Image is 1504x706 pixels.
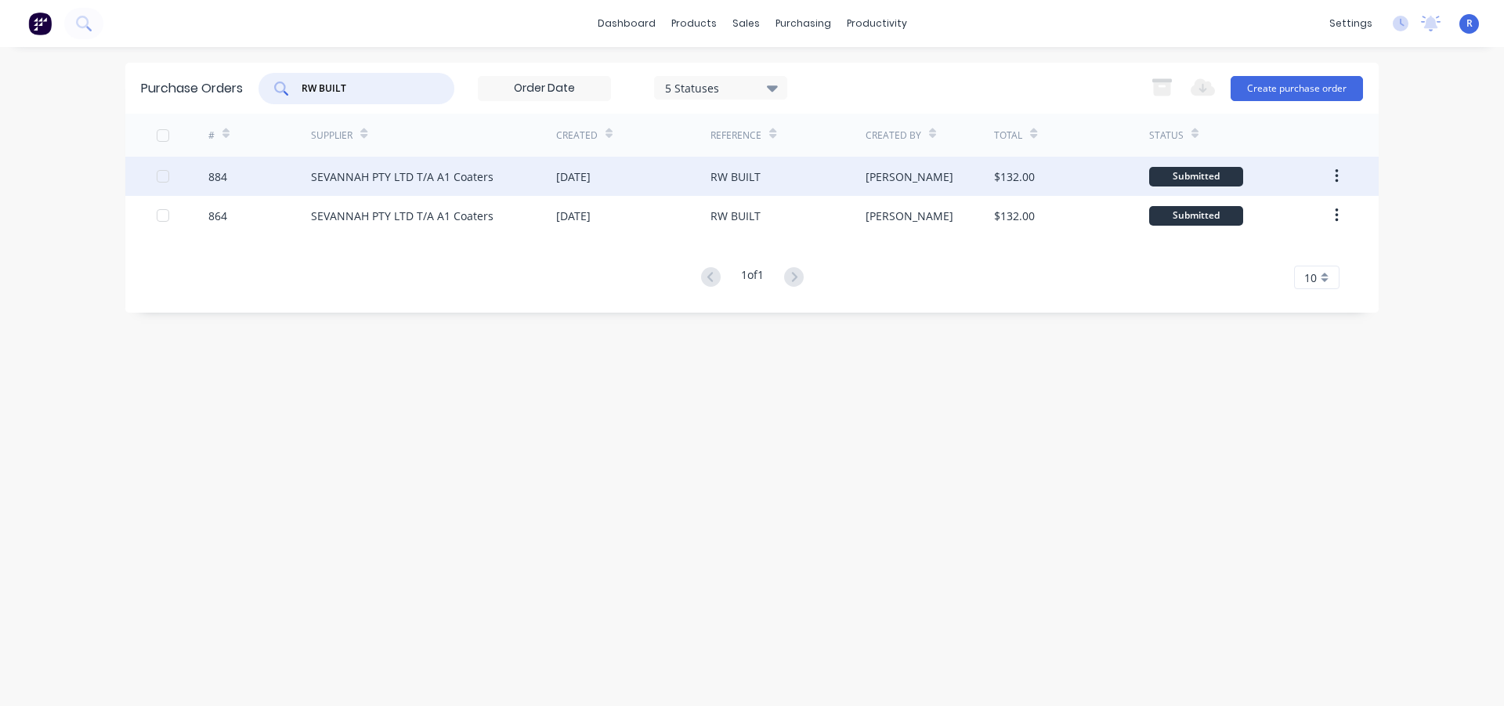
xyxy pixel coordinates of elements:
[866,129,921,143] div: Created By
[1149,167,1243,186] div: Submitted
[556,208,591,224] div: [DATE]
[710,208,761,224] div: RW BUILT
[208,129,215,143] div: #
[1321,12,1380,35] div: settings
[1231,76,1363,101] button: Create purchase order
[556,168,591,185] div: [DATE]
[994,208,1035,224] div: $132.00
[710,168,761,185] div: RW BUILT
[141,79,243,98] div: Purchase Orders
[710,129,761,143] div: Reference
[839,12,915,35] div: productivity
[1466,16,1473,31] span: R
[479,77,610,100] input: Order Date
[994,129,1022,143] div: Total
[590,12,663,35] a: dashboard
[1304,270,1317,286] span: 10
[665,79,777,96] div: 5 Statuses
[768,12,839,35] div: purchasing
[300,81,430,96] input: Search purchase orders...
[311,129,352,143] div: Supplier
[208,208,227,224] div: 864
[311,168,493,185] div: SEVANNAH PTY LTD T/A A1 Coaters
[866,168,953,185] div: [PERSON_NAME]
[1149,206,1243,226] div: Submitted
[311,208,493,224] div: SEVANNAH PTY LTD T/A A1 Coaters
[663,12,725,35] div: products
[28,12,52,35] img: Factory
[725,12,768,35] div: sales
[741,266,764,289] div: 1 of 1
[208,168,227,185] div: 884
[1149,129,1184,143] div: Status
[556,129,598,143] div: Created
[866,208,953,224] div: [PERSON_NAME]
[994,168,1035,185] div: $132.00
